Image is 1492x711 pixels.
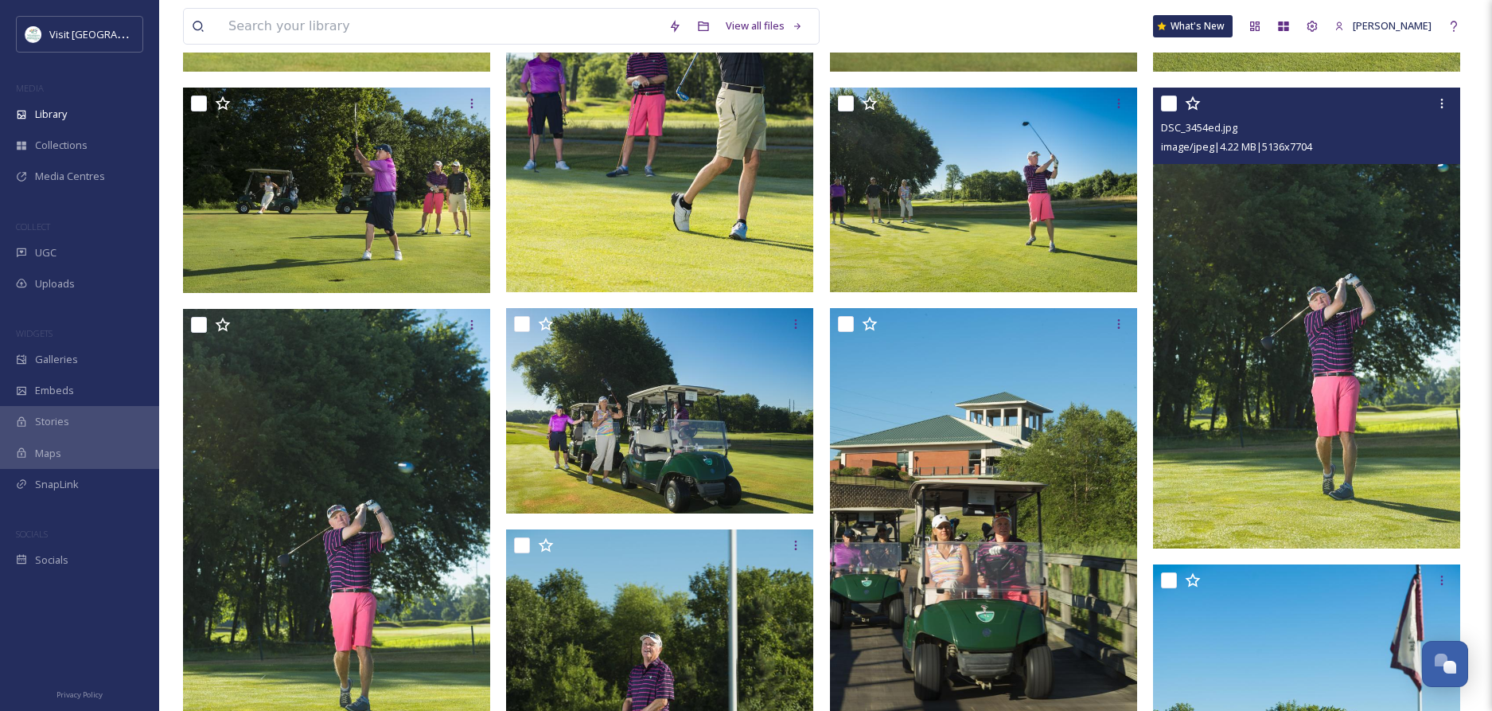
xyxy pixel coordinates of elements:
[220,9,660,44] input: Search your library
[35,383,74,398] span: Embeds
[35,138,88,153] span: Collections
[35,414,69,429] span: Stories
[35,276,75,291] span: Uploads
[1326,10,1439,41] a: [PERSON_NAME]
[35,553,68,568] span: Socials
[1161,120,1237,135] span: DSC_3454ed.jpg
[16,221,50,232] span: COLLECT
[16,327,53,339] span: WIDGETS
[35,107,67,122] span: Library
[718,10,811,41] a: View all files
[35,446,61,461] span: Maps
[49,26,173,41] span: Visit [GEOGRAPHIC_DATA]
[830,88,1137,293] img: DSC_3465ed.jpg
[35,352,78,367] span: Galleries
[1422,641,1468,687] button: Open Chat
[35,169,105,184] span: Media Centres
[25,26,41,42] img: download%20%281%29.jpeg
[56,684,103,703] a: Privacy Policy
[35,245,56,260] span: UGC
[16,528,48,540] span: SOCIALS
[1353,18,1432,33] span: [PERSON_NAME]
[1153,15,1233,37] a: What's New
[506,308,813,514] img: DSC_3422ed.jpg
[1161,139,1312,154] span: image/jpeg | 4.22 MB | 5136 x 7704
[183,88,490,293] img: DSC_3493.jpg
[16,82,44,94] span: MEDIA
[56,690,103,700] span: Privacy Policy
[35,477,79,492] span: SnapLink
[1153,88,1460,549] img: DSC_3454ed.jpg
